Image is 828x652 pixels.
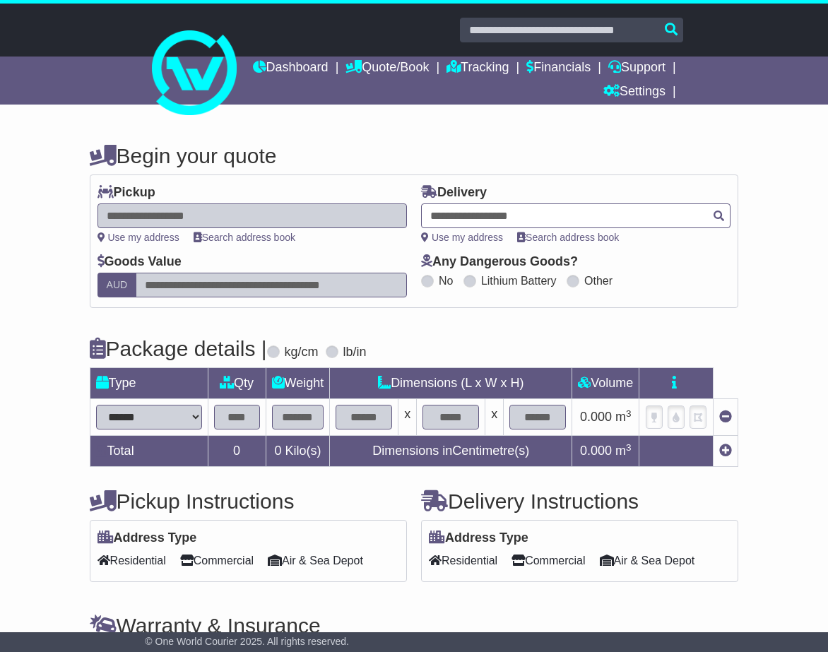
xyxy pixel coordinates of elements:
sup: 3 [626,408,632,419]
a: Financials [526,57,591,81]
td: Volume [572,368,639,399]
label: No [439,274,453,288]
sup: 3 [626,442,632,453]
span: m [615,444,632,458]
label: Any Dangerous Goods? [421,254,578,270]
td: Kilo(s) [266,436,330,467]
a: Add new item [719,444,732,458]
span: 0.000 [580,444,612,458]
td: 0 [208,436,266,467]
a: Tracking [446,57,509,81]
label: Address Type [97,531,197,546]
label: Delivery [421,185,487,201]
span: Air & Sea Depot [268,550,363,571]
span: © One World Courier 2025. All rights reserved. [145,636,349,647]
h4: Package details | [90,337,267,360]
h4: Pickup Instructions [90,490,407,513]
a: Quote/Book [345,57,429,81]
td: Dimensions (L x W x H) [330,368,572,399]
label: Goods Value [97,254,182,270]
label: lb/in [343,345,367,360]
label: Other [584,274,613,288]
td: x [398,399,417,436]
typeahead: Please provide city [421,203,731,228]
td: Qty [208,368,266,399]
td: Dimensions in Centimetre(s) [330,436,572,467]
td: x [485,399,504,436]
span: 0.000 [580,410,612,424]
label: AUD [97,273,137,297]
span: m [615,410,632,424]
span: Commercial [511,550,585,571]
td: Type [90,368,208,399]
a: Settings [603,81,666,105]
label: Pickup [97,185,155,201]
label: Lithium Battery [481,274,557,288]
h4: Begin your quote [90,144,739,167]
label: Address Type [429,531,528,546]
span: 0 [274,444,281,458]
label: kg/cm [285,345,319,360]
span: Residential [97,550,166,571]
a: Remove this item [719,410,732,424]
a: Use my address [97,232,179,243]
td: Weight [266,368,330,399]
h4: Delivery Instructions [421,490,738,513]
h4: Warranty & Insurance [90,614,739,637]
a: Use my address [421,232,503,243]
span: Air & Sea Depot [600,550,695,571]
span: Commercial [180,550,254,571]
a: Search address book [194,232,295,243]
a: Support [608,57,666,81]
td: Total [90,436,208,467]
a: Dashboard [253,57,329,81]
a: Search address book [517,232,619,243]
span: Residential [429,550,497,571]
